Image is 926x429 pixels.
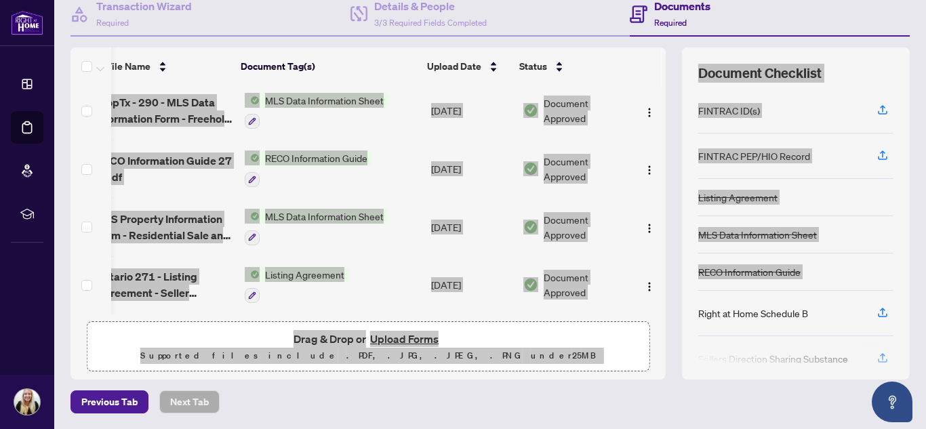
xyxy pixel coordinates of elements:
td: [DATE] [426,82,518,140]
th: Upload Date [422,47,514,85]
span: MLS Data Information Sheet [260,209,389,224]
div: MLS Data Information Sheet [698,227,817,242]
span: MLS Data Information Sheet [260,93,389,108]
img: Status Icon [245,93,260,108]
button: Status IconMLS Data Information Sheet [245,209,389,245]
td: [DATE] [426,140,518,198]
img: Logo [644,223,655,234]
span: Status [519,59,547,74]
span: 3/3 Required Fields Completed [374,18,487,28]
span: Upload Date [427,59,481,74]
td: [DATE] [426,256,518,314]
img: Profile Icon [14,389,40,415]
img: Document Status [523,161,538,176]
img: Document Status [523,277,538,292]
img: Status Icon [245,209,260,224]
button: Status IconRECO Information Guide [245,150,373,187]
div: FINTRAC PEP/HIO Record [698,148,810,163]
span: MLS Property Information Form - Residential Sale and Lease Rev 05_2024 11 1.pdf [96,211,234,243]
button: Logo [639,274,660,295]
span: RECO Information Guide 27 1.pdf [96,152,234,185]
button: Next Tab [159,390,220,413]
span: Drag & Drop or [294,330,443,348]
span: Required [654,18,687,28]
span: RECO Information Guide [260,150,373,165]
button: Open asap [872,382,912,422]
span: Drag & Drop orUpload FormsSupported files include .PDF, .JPG, .JPEG, .PNG under25MB [87,322,649,372]
td: [DATE] [426,198,518,256]
img: Document Status [523,220,538,234]
button: Logo [639,158,660,180]
button: Status IconMLS Data Information Sheet [245,93,389,129]
th: Document Tag(s) [235,47,422,85]
div: Listing Agreement [698,190,778,205]
img: Status Icon [245,150,260,165]
img: Logo [644,281,655,292]
button: Logo [639,216,660,238]
button: Logo [639,100,660,121]
span: Document Approved [544,212,628,242]
span: Listing Agreement [260,267,350,282]
button: Previous Tab [71,390,148,413]
th: (6) File Name [86,47,235,85]
span: Document Approved [544,154,628,184]
img: Document Status [523,103,538,118]
div: Right at Home Schedule B [698,306,808,321]
span: PropTx - 290 - MLS Data Information Form - Freehold - Sale 3 1.pdf [96,94,234,127]
img: Logo [644,165,655,176]
button: Status IconListing Agreement [245,267,350,304]
span: Document Approved [544,96,628,125]
img: logo [11,10,43,35]
span: Previous Tab [81,391,138,413]
th: Status [514,47,629,85]
div: FINTRAC ID(s) [698,103,760,118]
div: RECO Information Guide [698,264,801,279]
span: (6) File Name [92,59,150,74]
span: Document Checklist [698,64,822,83]
p: Supported files include .PDF, .JPG, .JPEG, .PNG under 25 MB [96,348,641,364]
img: Logo [644,107,655,118]
img: Status Icon [245,267,260,282]
span: Required [96,18,129,28]
button: Upload Forms [366,330,443,348]
span: Document Approved [544,270,628,300]
span: Ontario 271 - Listing Agreement - Seller Designated Representation Agreement - Authority to Offer... [96,268,234,301]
